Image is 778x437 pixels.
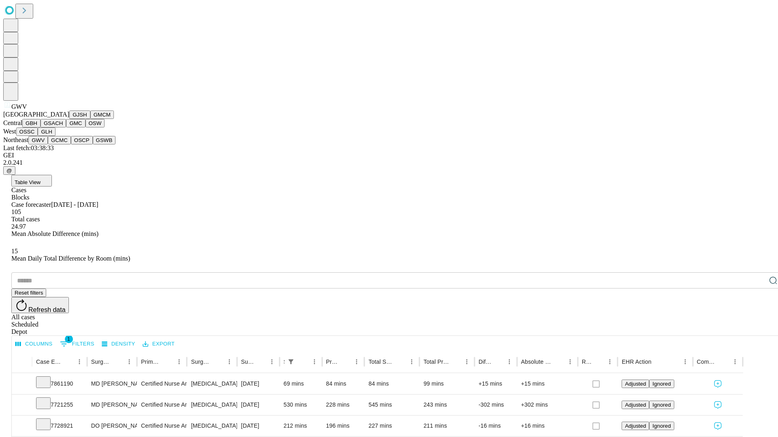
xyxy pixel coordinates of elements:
[36,416,83,436] div: 7728921
[11,103,27,110] span: GWV
[622,401,649,409] button: Adjusted
[173,356,185,367] button: Menu
[15,179,41,185] span: Table View
[22,119,41,127] button: GBH
[622,422,649,430] button: Adjusted
[41,119,66,127] button: GSACH
[16,419,28,433] button: Expand
[479,359,492,365] div: Difference
[191,395,233,415] div: [MEDICAL_DATA]
[395,356,406,367] button: Sort
[649,422,674,430] button: Ignored
[124,356,135,367] button: Menu
[284,416,318,436] div: 212 mins
[521,416,574,436] div: +16 mins
[3,166,15,175] button: @
[326,359,339,365] div: Predicted In Room Duration
[521,373,574,394] div: +15 mins
[326,416,361,436] div: 196 mins
[28,306,66,313] span: Refresh data
[697,359,717,365] div: Comments
[625,381,646,387] span: Adjusted
[284,359,284,365] div: Scheduled In Room Duration
[66,119,85,127] button: GMC
[504,356,515,367] button: Menu
[649,401,674,409] button: Ignored
[368,395,415,415] div: 545 mins
[90,110,114,119] button: GMCM
[604,356,616,367] button: Menu
[326,395,361,415] div: 228 mins
[11,248,18,255] span: 15
[652,381,671,387] span: Ignored
[13,338,55,350] button: Select columns
[718,356,729,367] button: Sort
[241,373,276,394] div: [DATE]
[36,373,83,394] div: 7861190
[141,338,177,350] button: Export
[11,230,98,237] span: Mean Absolute Difference (mins)
[241,416,276,436] div: [DATE]
[11,255,130,262] span: Mean Daily Total Difference by Room (mins)
[521,359,552,365] div: Absolute Difference
[16,127,38,136] button: OSSC
[649,380,674,388] button: Ignored
[326,373,361,394] div: 84 mins
[492,356,504,367] button: Sort
[224,356,235,367] button: Menu
[368,373,415,394] div: 84 mins
[141,373,183,394] div: Certified Nurse Anesthetist
[241,359,254,365] div: Surgery Date
[62,356,74,367] button: Sort
[36,395,83,415] div: 7721255
[71,136,93,144] button: OSCP
[553,356,564,367] button: Sort
[16,377,28,391] button: Expand
[368,359,394,365] div: Total Scheduled Duration
[368,416,415,436] div: 227 mins
[212,356,224,367] button: Sort
[11,201,51,208] span: Case forecaster
[423,373,470,394] div: 99 mins
[191,416,233,436] div: [MEDICAL_DATA]
[266,356,278,367] button: Menu
[93,136,116,144] button: GSWB
[11,208,21,215] span: 105
[479,395,513,415] div: -302 mins
[284,373,318,394] div: 69 mins
[91,395,133,415] div: MD [PERSON_NAME] [PERSON_NAME]
[680,356,691,367] button: Menu
[51,201,98,208] span: [DATE] - [DATE]
[3,152,775,159] div: GEI
[65,335,73,343] span: 1
[11,289,46,297] button: Reset filters
[423,395,470,415] div: 243 mins
[141,416,183,436] div: Certified Nurse Anesthetist
[652,402,671,408] span: Ignored
[28,136,48,144] button: GWV
[406,356,417,367] button: Menu
[141,395,183,415] div: Certified Nurse Anesthetist
[162,356,173,367] button: Sort
[582,359,592,365] div: Resolved in EHR
[11,216,40,223] span: Total cases
[85,119,105,127] button: OSW
[6,168,12,174] span: @
[351,356,362,367] button: Menu
[3,111,69,118] span: [GEOGRAPHIC_DATA]
[141,359,161,365] div: Primary Service
[285,356,297,367] div: 1 active filter
[297,356,309,367] button: Sort
[241,395,276,415] div: [DATE]
[521,395,574,415] div: +302 mins
[3,119,22,126] span: Central
[91,416,133,436] div: DO [PERSON_NAME]
[593,356,604,367] button: Sort
[91,373,133,394] div: MD [PERSON_NAME] [PERSON_NAME] Md
[11,297,69,313] button: Refresh data
[38,127,55,136] button: GLH
[285,356,297,367] button: Show filters
[74,356,85,367] button: Menu
[479,373,513,394] div: +15 mins
[729,356,741,367] button: Menu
